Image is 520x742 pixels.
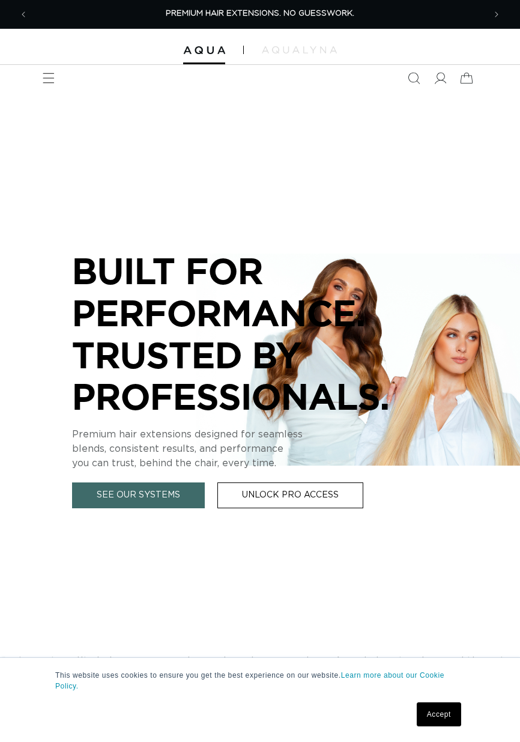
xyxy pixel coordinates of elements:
p: BUILT FOR PERFORMANCE. TRUSTED BY PROFESSIONALS. [72,250,432,417]
button: Next announcement [483,1,510,28]
p: This website uses cookies to ensure you get the best experience on our website. [55,670,465,692]
summary: Search [401,65,427,91]
img: aqualyna.com [262,46,337,53]
button: Previous announcement [10,1,37,28]
span: PREMIUM HAIR EXTENSIONS. NO GUESSWORK. [166,10,354,17]
p: Premium hair extensions designed for seamless blends, consistent results, and performance you can... [72,427,432,470]
summary: Menu [35,65,62,91]
img: Aqua Hair Extensions [183,46,225,55]
a: Unlock Pro Access [217,482,363,508]
a: See Our Systems [72,482,205,508]
a: Accept [417,702,461,726]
